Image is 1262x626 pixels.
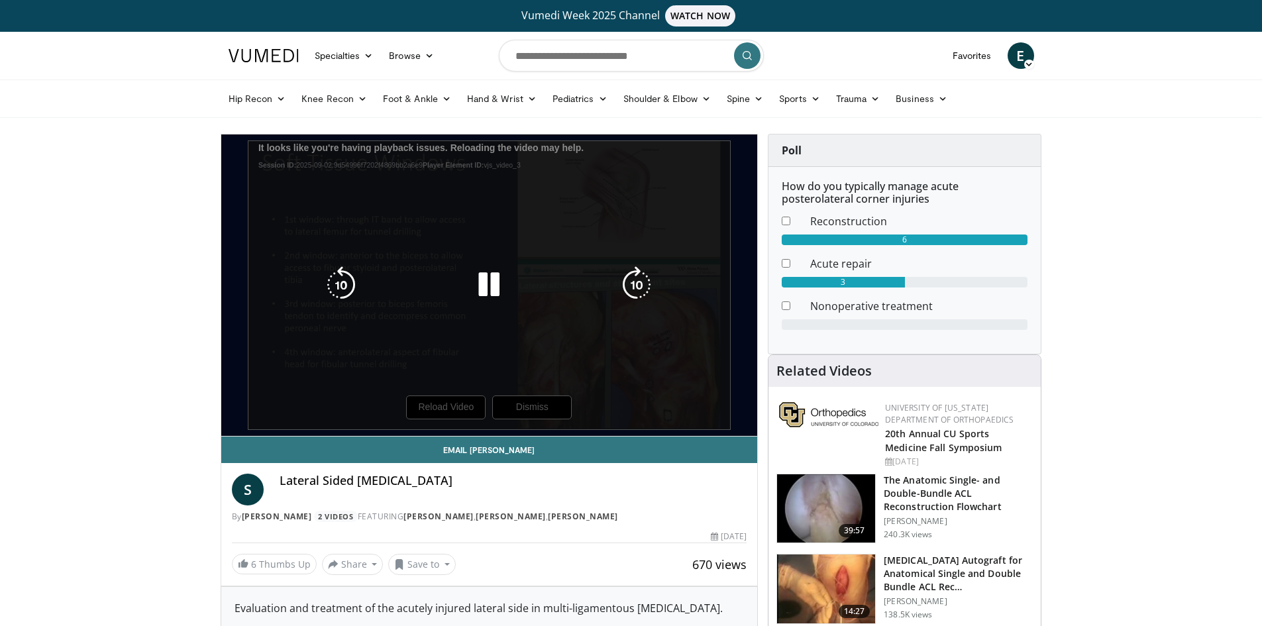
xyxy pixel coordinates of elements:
a: [PERSON_NAME] [476,511,546,522]
div: 3 [782,277,905,287]
h4: Lateral Sided [MEDICAL_DATA] [280,474,747,488]
a: E [1008,42,1034,69]
a: [PERSON_NAME] [242,511,312,522]
a: S [232,474,264,505]
img: VuMedi Logo [229,49,299,62]
a: University of [US_STATE] Department of Orthopaedics [885,402,1014,425]
p: [PERSON_NAME] [884,516,1033,527]
a: Hip Recon [221,85,294,112]
button: Share [322,554,384,575]
a: Favorites [945,42,1000,69]
strong: Poll [782,143,802,158]
a: Sports [771,85,828,112]
a: 20th Annual CU Sports Medicine Fall Symposium [885,427,1002,454]
span: 6 [251,558,256,570]
span: 14:27 [839,605,870,618]
img: 355603a8-37da-49b6-856f-e00d7e9307d3.png.150x105_q85_autocrop_double_scale_upscale_version-0.2.png [779,402,878,427]
a: Hand & Wrist [459,85,545,112]
div: [DATE] [711,531,747,543]
a: Specialties [307,42,382,69]
span: 39:57 [839,524,870,537]
a: 2 Videos [314,511,358,522]
dd: Nonoperative treatment [800,298,1037,314]
span: 670 views [692,556,747,572]
span: WATCH NOW [665,5,735,26]
a: Foot & Ankle [375,85,459,112]
h3: [MEDICAL_DATA] Autograft for Anatomical Single and Double Bundle ACL Rec… [884,554,1033,594]
p: 138.5K views [884,609,932,620]
dd: Reconstruction [800,213,1037,229]
video-js: Video Player [221,134,758,437]
h3: The Anatomic Single- and Double-Bundle ACL Reconstruction Flowchart [884,474,1033,513]
a: Shoulder & Elbow [615,85,719,112]
a: Email [PERSON_NAME] [221,437,758,463]
a: [PERSON_NAME] [548,511,618,522]
p: [PERSON_NAME] [884,596,1033,607]
a: Vumedi Week 2025 ChannelWATCH NOW [231,5,1032,26]
a: Pediatrics [545,85,615,112]
a: 14:27 [MEDICAL_DATA] Autograft for Anatomical Single and Double Bundle ACL Rec… [PERSON_NAME] 138... [776,554,1033,624]
div: By FEATURING , , [232,511,747,523]
div: Evaluation and treatment of the acutely injured lateral side in multi-ligamentous [MEDICAL_DATA]. [235,600,745,616]
a: Knee Recon [293,85,375,112]
a: 6 Thumbs Up [232,554,317,574]
h4: Related Videos [776,363,872,379]
a: Browse [381,42,442,69]
p: 240.3K views [884,529,932,540]
div: [DATE] [885,456,1030,468]
input: Search topics, interventions [499,40,764,72]
img: 281064_0003_1.png.150x105_q85_crop-smart_upscale.jpg [777,554,875,623]
a: 39:57 The Anatomic Single- and Double-Bundle ACL Reconstruction Flowchart [PERSON_NAME] 240.3K views [776,474,1033,544]
a: Spine [719,85,771,112]
div: 6 [782,235,1027,245]
a: [PERSON_NAME] [403,511,474,522]
a: Trauma [828,85,888,112]
button: Save to [388,554,456,575]
img: Fu_0_3.png.150x105_q85_crop-smart_upscale.jpg [777,474,875,543]
a: Business [888,85,955,112]
dd: Acute repair [800,256,1037,272]
h6: How do you typically manage acute posterolateral corner injuries [782,180,1027,205]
